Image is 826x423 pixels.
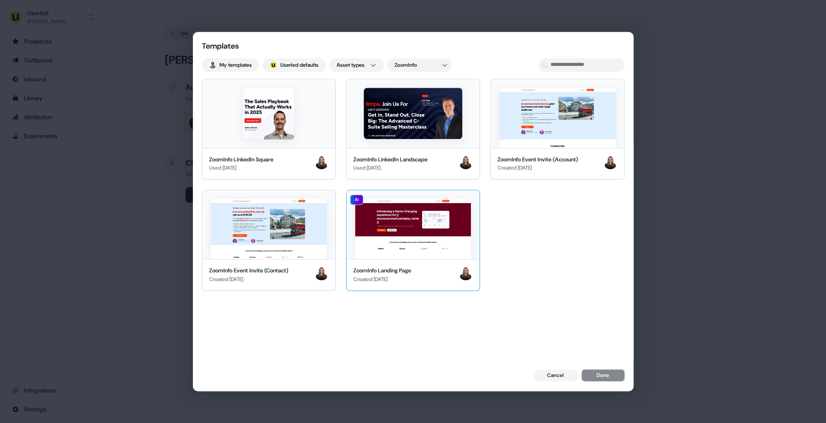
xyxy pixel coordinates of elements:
button: ZoomInfo Event Invite (Contact)ZoomInfo Event Invite (Contact)Created [DATE]Geneviève [202,190,336,291]
div: Used [DATE] [209,164,273,172]
button: ZoomInfo LinkedIn SquareZoomInfo LinkedIn SquareUsed [DATE]Geneviève [202,79,336,180]
div: Used [DATE] [353,164,427,172]
div: ZoomInfo Event Invite (Contact) [209,266,288,275]
div: ; [270,62,277,68]
button: ZoomInfo Event Invite (Account)ZoomInfo Event Invite (Account)Created [DATE]Geneviève [490,79,624,180]
div: Created [DATE] [353,275,411,284]
button: My templates [202,58,259,72]
img: ZoomInfo Landing Page [355,199,471,259]
img: ZoomInfo Event Invite (Contact) [211,199,327,259]
img: Geneviève [603,155,617,169]
div: AI [350,195,364,205]
button: ZoomInfo Landing PageAIZoomInfo Landing PageCreated [DATE]Geneviève [346,190,480,291]
button: Cancel [534,369,577,381]
img: userled logo [270,62,277,68]
span: ZoomInfo [395,61,417,69]
img: Geneviève [459,266,473,280]
div: Created [DATE] [498,164,578,172]
img: Geneviève [459,155,473,169]
div: ZoomInfo LinkedIn Square [209,155,273,164]
div: ZoomInfo Event Invite (Account) [498,155,578,164]
button: ZoomInfo [387,58,452,72]
div: ZoomInfo LinkedIn Landscape [353,155,427,164]
div: Created [DATE] [209,275,288,284]
img: ZoomInfo LinkedIn Square [243,88,294,139]
button: ZoomInfo LinkedIn LandscapeZoomInfo LinkedIn LandscapeUsed [DATE]Geneviève [346,79,480,180]
img: Geneviève [315,155,328,169]
button: Asset types [329,58,384,72]
div: ZoomInfo Landing Page [353,266,411,275]
img: Geneviève [315,266,328,280]
button: userled logo;Userled defaults [263,58,326,72]
img: ZoomInfo LinkedIn Landscape [364,88,462,139]
div: Templates [202,41,288,51]
img: Maz [209,62,216,68]
img: ZoomInfo Event Invite (Account) [499,88,615,148]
